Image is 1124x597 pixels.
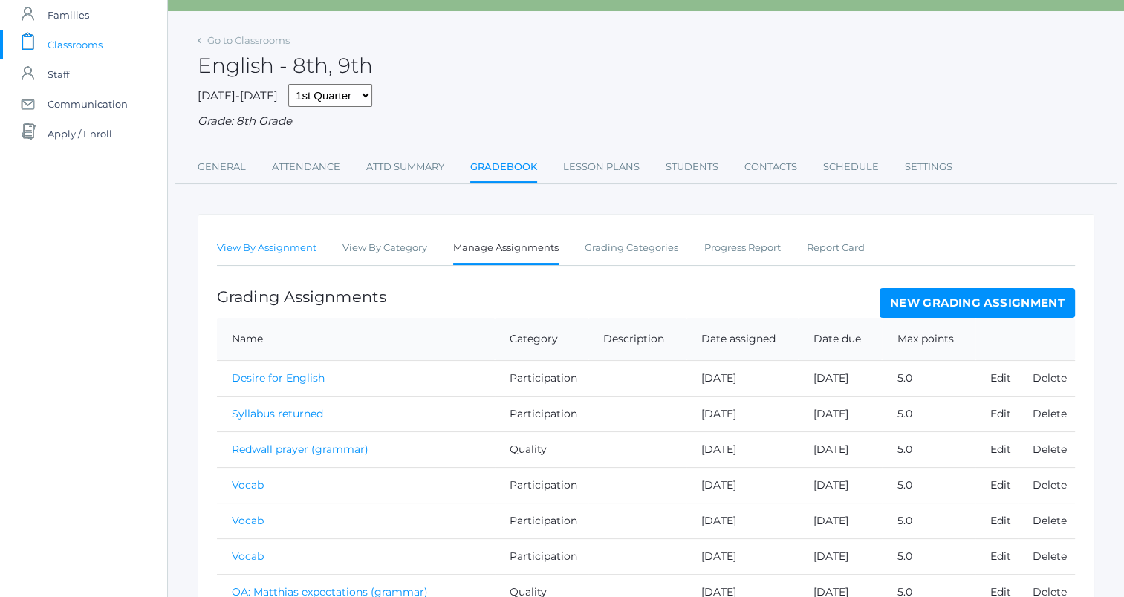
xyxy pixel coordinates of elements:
[799,467,882,503] td: [DATE]
[48,119,112,149] span: Apply / Enroll
[990,549,1011,563] a: Edit
[207,34,290,46] a: Go to Classrooms
[232,478,264,492] a: Vocab
[882,318,975,361] th: Max points
[799,431,882,467] td: [DATE]
[807,233,865,263] a: Report Card
[232,407,323,420] a: Syllabus returned
[495,467,588,503] td: Participation
[686,431,799,467] td: [DATE]
[799,396,882,431] td: [DATE]
[1033,549,1067,563] a: Delete
[495,503,588,538] td: Participation
[232,443,368,456] a: Redwall prayer (grammar)
[470,152,537,184] a: Gradebook
[342,233,427,263] a: View By Category
[453,233,559,265] a: Manage Assignments
[990,514,1011,527] a: Edit
[588,318,686,361] th: Description
[990,478,1011,492] a: Edit
[198,54,373,77] h2: English - 8th, 9th
[585,233,678,263] a: Grading Categories
[799,538,882,574] td: [DATE]
[823,152,879,182] a: Schedule
[744,152,797,182] a: Contacts
[799,360,882,396] td: [DATE]
[686,360,799,396] td: [DATE]
[198,88,278,102] span: [DATE]-[DATE]
[686,318,799,361] th: Date assigned
[495,431,588,467] td: Quality
[990,407,1011,420] a: Edit
[1033,514,1067,527] a: Delete
[799,318,882,361] th: Date due
[198,152,246,182] a: General
[882,467,975,503] td: 5.0
[232,549,264,563] a: Vocab
[272,152,340,182] a: Attendance
[232,514,264,527] a: Vocab
[366,152,444,182] a: Attd Summary
[686,538,799,574] td: [DATE]
[48,59,69,89] span: Staff
[882,360,975,396] td: 5.0
[217,318,495,361] th: Name
[905,152,952,182] a: Settings
[666,152,718,182] a: Students
[1033,443,1067,456] a: Delete
[686,503,799,538] td: [DATE]
[990,443,1011,456] a: Edit
[495,360,588,396] td: Participation
[563,152,640,182] a: Lesson Plans
[882,431,975,467] td: 5.0
[799,503,882,538] td: [DATE]
[1033,407,1067,420] a: Delete
[882,396,975,431] td: 5.0
[217,233,316,263] a: View By Assignment
[686,467,799,503] td: [DATE]
[217,288,386,305] h1: Grading Assignments
[1033,371,1067,385] a: Delete
[990,371,1011,385] a: Edit
[495,318,588,361] th: Category
[880,288,1075,318] a: New Grading Assignment
[495,538,588,574] td: Participation
[1033,478,1067,492] a: Delete
[48,30,103,59] span: Classrooms
[882,538,975,574] td: 5.0
[882,503,975,538] td: 5.0
[686,396,799,431] td: [DATE]
[232,371,325,385] a: Desire for English
[704,233,781,263] a: Progress Report
[198,113,1094,130] div: Grade: 8th Grade
[495,396,588,431] td: Participation
[48,89,128,119] span: Communication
